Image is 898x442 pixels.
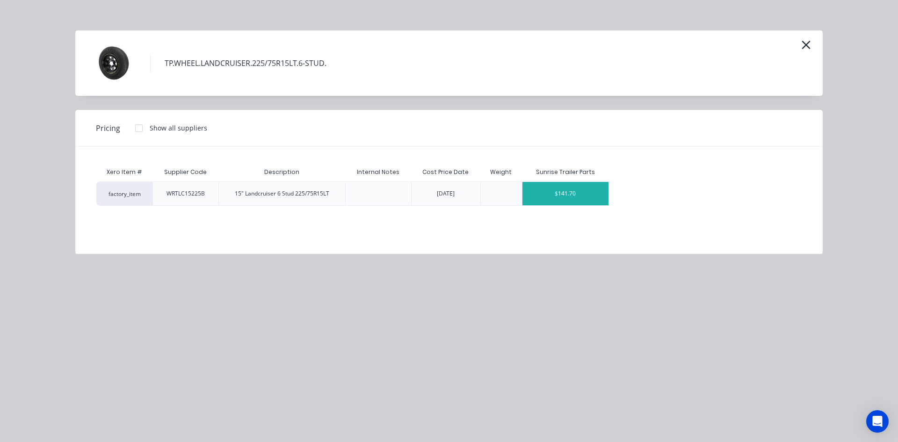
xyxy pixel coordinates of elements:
[415,160,476,184] div: Cost Price Date
[522,182,609,205] div: $141.70
[437,189,455,198] div: [DATE]
[257,160,307,184] div: Description
[89,40,136,87] img: TP.WHEEL.LANDCRUISER.225/75R15LT.6-STUD.
[235,189,329,198] div: 15" Landcruiser 6 Stud 225/75R15LT
[483,160,519,184] div: Weight
[96,181,152,206] div: factory_item
[866,410,889,433] div: Open Intercom Messenger
[157,160,214,184] div: Supplier Code
[349,160,407,184] div: Internal Notes
[96,123,120,134] span: Pricing
[536,168,595,176] div: Sunrise Trailer Parts
[167,189,205,198] div: WRTLC15225B
[165,58,326,69] div: TP.WHEEL.LANDCRUISER.225/75R15LT.6-STUD.
[150,123,207,133] div: Show all suppliers
[96,163,152,181] div: Xero Item #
